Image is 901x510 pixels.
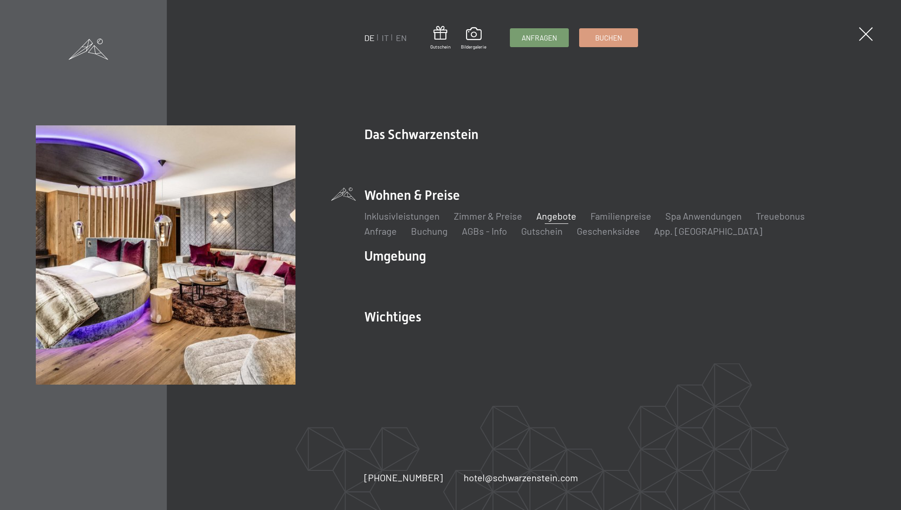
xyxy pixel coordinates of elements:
a: Gutschein [521,225,563,237]
a: EN [396,33,407,43]
span: [PHONE_NUMBER] [364,472,443,483]
a: hotel@schwarzenstein.com [464,471,578,484]
a: Zimmer & Preise [454,210,522,222]
span: Gutschein [430,43,450,50]
span: Anfragen [522,33,557,43]
a: DE [364,33,375,43]
a: Buchen [580,29,638,47]
a: Gutschein [430,26,450,50]
a: Familienpreise [590,210,651,222]
img: Schnellanfrage [36,125,295,385]
a: Inklusivleistungen [364,210,440,222]
a: Treuebonus [756,210,805,222]
a: AGBs - Info [462,225,507,237]
a: Bildergalerie [461,27,486,50]
span: Buchen [595,33,622,43]
a: Spa Anwendungen [665,210,742,222]
span: Bildergalerie [461,43,486,50]
a: Anfrage [364,225,397,237]
a: Anfragen [510,29,568,47]
a: App. [GEOGRAPHIC_DATA] [654,225,762,237]
a: Angebote [536,210,576,222]
a: [PHONE_NUMBER] [364,471,443,484]
a: Geschenksidee [577,225,640,237]
a: IT [382,33,389,43]
a: Buchung [411,225,448,237]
